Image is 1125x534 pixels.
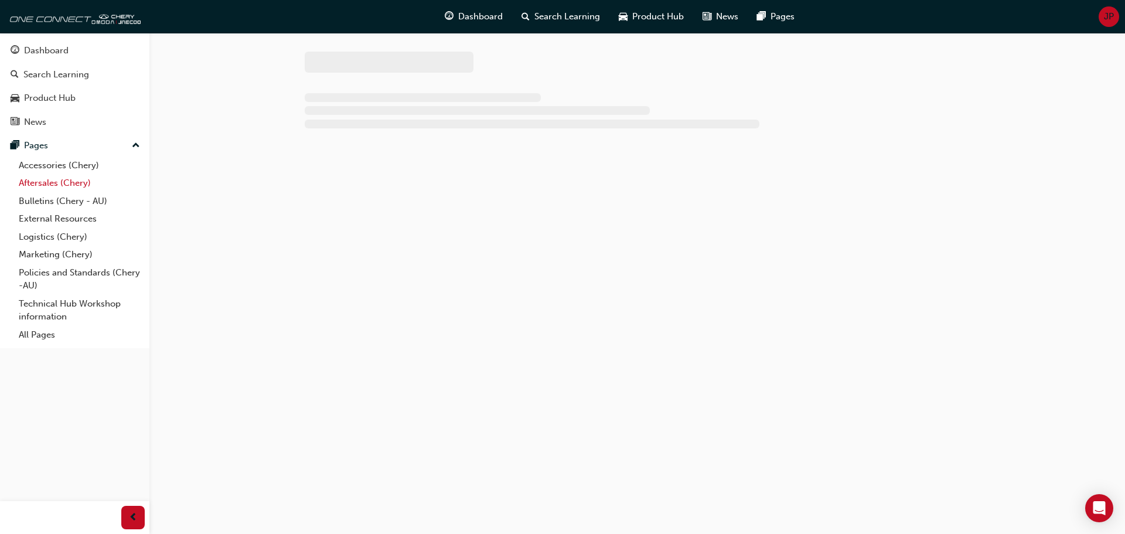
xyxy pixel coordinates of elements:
[5,40,145,62] a: Dashboard
[14,210,145,228] a: External Resources
[14,228,145,246] a: Logistics (Chery)
[435,5,512,29] a: guage-iconDashboard
[14,264,145,295] a: Policies and Standards (Chery -AU)
[14,192,145,210] a: Bulletins (Chery - AU)
[619,9,628,24] span: car-icon
[1085,494,1113,522] div: Open Intercom Messenger
[512,5,609,29] a: search-iconSearch Learning
[14,295,145,326] a: Technical Hub Workshop information
[458,10,503,23] span: Dashboard
[632,10,684,23] span: Product Hub
[11,117,19,128] span: news-icon
[534,10,600,23] span: Search Learning
[129,511,138,525] span: prev-icon
[5,64,145,86] a: Search Learning
[703,9,711,24] span: news-icon
[609,5,693,29] a: car-iconProduct Hub
[748,5,804,29] a: pages-iconPages
[14,246,145,264] a: Marketing (Chery)
[24,115,46,129] div: News
[132,138,140,154] span: up-icon
[771,10,795,23] span: Pages
[5,135,145,157] button: Pages
[6,5,141,28] img: oneconnect
[23,68,89,81] div: Search Learning
[24,44,69,57] div: Dashboard
[1104,10,1114,23] span: JP
[11,141,19,151] span: pages-icon
[693,5,748,29] a: news-iconNews
[14,157,145,175] a: Accessories (Chery)
[14,326,145,344] a: All Pages
[716,10,738,23] span: News
[11,93,19,104] span: car-icon
[5,111,145,133] a: News
[5,38,145,135] button: DashboardSearch LearningProduct HubNews
[445,9,454,24] span: guage-icon
[14,174,145,192] a: Aftersales (Chery)
[24,139,48,152] div: Pages
[757,9,766,24] span: pages-icon
[5,87,145,109] a: Product Hub
[1099,6,1119,27] button: JP
[24,91,76,105] div: Product Hub
[521,9,530,24] span: search-icon
[11,70,19,80] span: search-icon
[11,46,19,56] span: guage-icon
